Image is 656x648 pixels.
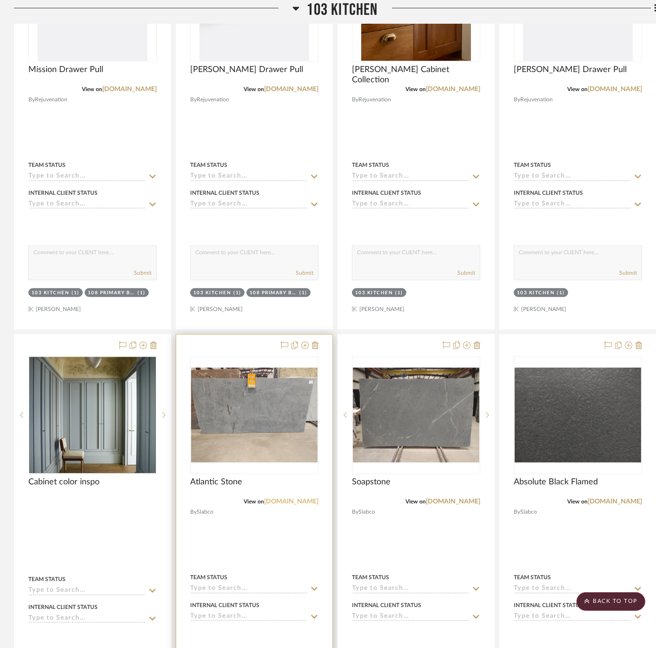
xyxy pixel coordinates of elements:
div: (1) [138,290,146,297]
input: Type to Search… [514,172,631,181]
a: [DOMAIN_NAME] [102,86,157,93]
div: Team Status [514,573,551,582]
span: [PERSON_NAME] Cabinet Collection [352,65,480,85]
img: Absolute Black Flamed [515,368,641,463]
input: Type to Search… [190,200,307,209]
input: Type to Search… [28,200,146,209]
span: View on [82,86,102,92]
span: Rejuvenation [520,95,553,104]
a: [DOMAIN_NAME] [426,86,480,93]
span: Absolute Black Flamed [514,477,598,487]
a: [DOMAIN_NAME] [588,86,642,93]
div: 103 Kitchen [193,290,232,297]
img: Atlantic Stone [191,368,318,463]
input: Type to Search… [352,613,469,622]
div: 103 Kitchen [355,290,393,297]
div: Internal Client Status [190,601,259,609]
span: View on [244,499,264,504]
span: [PERSON_NAME] Drawer Pull [190,65,303,75]
span: Cabinet color inspo [28,477,99,487]
div: Team Status [352,161,389,169]
input: Type to Search… [514,613,631,622]
div: Team Status [514,161,551,169]
span: Mission Drawer Pull [28,65,103,75]
div: (1) [557,290,565,297]
div: Internal Client Status [352,189,421,197]
div: (1) [72,290,80,297]
span: Rejuvenation [197,95,229,104]
input: Type to Search… [514,585,631,594]
div: Internal Client Status [514,189,583,197]
input: Type to Search… [352,585,469,594]
a: [DOMAIN_NAME] [426,498,480,505]
div: Team Status [352,573,389,582]
span: By [28,95,35,104]
div: Internal Client Status [28,189,98,197]
div: Team Status [28,575,66,583]
img: Cabinet color inspo [29,357,156,473]
span: Slabco [358,508,375,516]
div: Internal Client Status [352,601,421,609]
input: Type to Search… [190,172,307,181]
div: Team Status [190,161,227,169]
span: By [352,95,358,104]
div: Internal Client Status [190,189,259,197]
button: Submit [134,269,152,277]
span: Slabco [520,508,537,516]
span: Atlantic Stone [190,477,242,487]
span: By [190,95,197,104]
input: Type to Search… [190,585,307,594]
div: Internal Client Status [28,603,98,611]
div: 108 Primary Bathroom [250,290,298,297]
span: By [514,508,520,516]
div: 0 [352,357,480,474]
a: [DOMAIN_NAME] [588,498,642,505]
div: 103 Kitchen [517,290,555,297]
input: Type to Search… [352,200,469,209]
div: Team Status [190,573,227,582]
span: Rejuvenation [35,95,67,104]
input: Type to Search… [28,172,146,181]
div: (1) [234,290,242,297]
span: Rejuvenation [358,95,391,104]
input: Type to Search… [28,587,146,595]
span: [PERSON_NAME] Drawer Pull [514,65,627,75]
span: View on [405,499,426,504]
span: By [352,508,358,516]
div: 103 Kitchen [32,290,70,297]
div: Internal Client Status [514,601,583,609]
a: [DOMAIN_NAME] [264,498,318,505]
input: Type to Search… [514,200,631,209]
a: [DOMAIN_NAME] [264,86,318,93]
span: Soapstone [352,477,391,487]
button: Submit [619,269,637,277]
button: Submit [296,269,313,277]
span: View on [567,86,588,92]
span: View on [244,86,264,92]
span: By [514,95,520,104]
scroll-to-top-button: BACK TO TOP [576,592,645,611]
div: (1) [300,290,308,297]
span: View on [567,499,588,504]
span: View on [405,86,426,92]
input: Type to Search… [352,172,469,181]
img: Soapstone [353,368,479,463]
span: By [190,508,197,516]
div: (1) [396,290,404,297]
span: Slabco [197,508,213,516]
input: Type to Search… [28,615,146,623]
div: Team Status [28,161,66,169]
input: Type to Search… [190,613,307,622]
button: Submit [457,269,475,277]
div: 108 Primary Bathroom [88,290,136,297]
